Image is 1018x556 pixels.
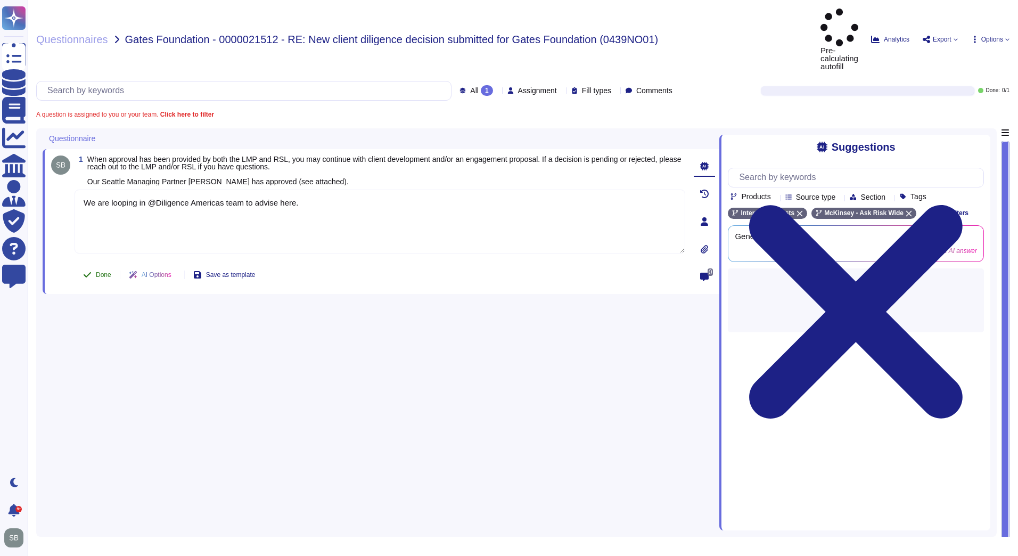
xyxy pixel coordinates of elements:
[158,111,214,118] b: Click here to filter
[481,85,493,96] div: 1
[871,35,909,44] button: Analytics
[2,526,31,550] button: user
[470,87,479,94] span: All
[87,155,682,186] span: When approval has been provided by both the LMP and RSL, you may continue with client development...
[96,272,111,278] span: Done
[206,272,256,278] span: Save as template
[75,264,120,285] button: Done
[981,36,1003,43] span: Options
[1002,88,1009,93] span: 0 / 1
[884,36,909,43] span: Analytics
[986,88,1000,93] span: Done:
[636,87,672,94] span: Comments
[933,36,951,43] span: Export
[75,156,83,163] span: 1
[820,9,858,70] span: Pre-calculating autofill
[125,34,659,45] span: Gates Foundation - 0000021512 - RE: New client diligence decision submitted for Gates Foundation ...
[518,87,557,94] span: Assignment
[582,87,611,94] span: Fill types
[15,506,22,512] div: 9+
[734,168,983,187] input: Search by keywords
[51,156,70,175] img: user
[708,268,713,276] span: 0
[185,264,264,285] button: Save as template
[42,81,451,100] input: Search by keywords
[36,111,214,118] span: A question is assigned to you or your team.
[142,272,171,278] span: AI Options
[4,528,23,547] img: user
[75,190,685,254] textarea: We are looping in @Diligence Americas team to advise here.
[49,135,95,142] span: Questionnaire
[36,34,108,45] span: Questionnaires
